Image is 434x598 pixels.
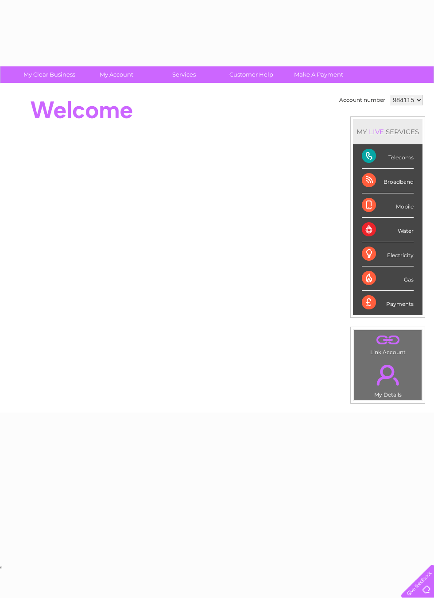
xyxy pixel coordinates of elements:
[80,66,153,83] a: My Account
[282,66,355,83] a: Make A Payment
[356,332,419,348] a: .
[13,66,86,83] a: My Clear Business
[362,242,414,266] div: Electricity
[362,291,414,315] div: Payments
[353,119,422,144] div: MY SERVICES
[362,266,414,291] div: Gas
[362,193,414,218] div: Mobile
[367,127,386,136] div: LIVE
[356,359,419,390] a: .
[353,330,422,358] td: Link Account
[337,93,387,108] td: Account number
[362,218,414,242] div: Water
[147,66,221,83] a: Services
[362,144,414,169] div: Telecoms
[353,357,422,401] td: My Details
[215,66,288,83] a: Customer Help
[362,169,414,193] div: Broadband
